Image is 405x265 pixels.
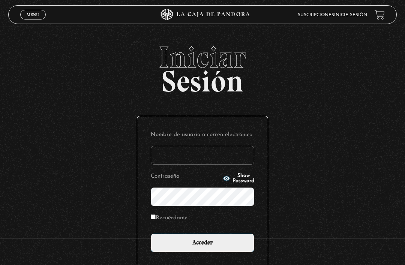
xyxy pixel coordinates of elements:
label: Nombre de usuario o correo electrónico [151,130,254,140]
h2: Sesión [8,42,397,90]
label: Recuérdame [151,213,187,223]
span: Cerrar [24,19,42,24]
label: Contraseña [151,171,220,181]
button: Show Password [223,173,254,184]
span: Menu [27,12,39,17]
a: Suscripciones [298,13,334,17]
span: Show Password [232,173,254,184]
input: Acceder [151,234,254,252]
a: Inicie sesión [334,13,367,17]
span: Iniciar [8,42,397,72]
input: Recuérdame [151,214,156,219]
a: View your shopping cart [375,10,385,20]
